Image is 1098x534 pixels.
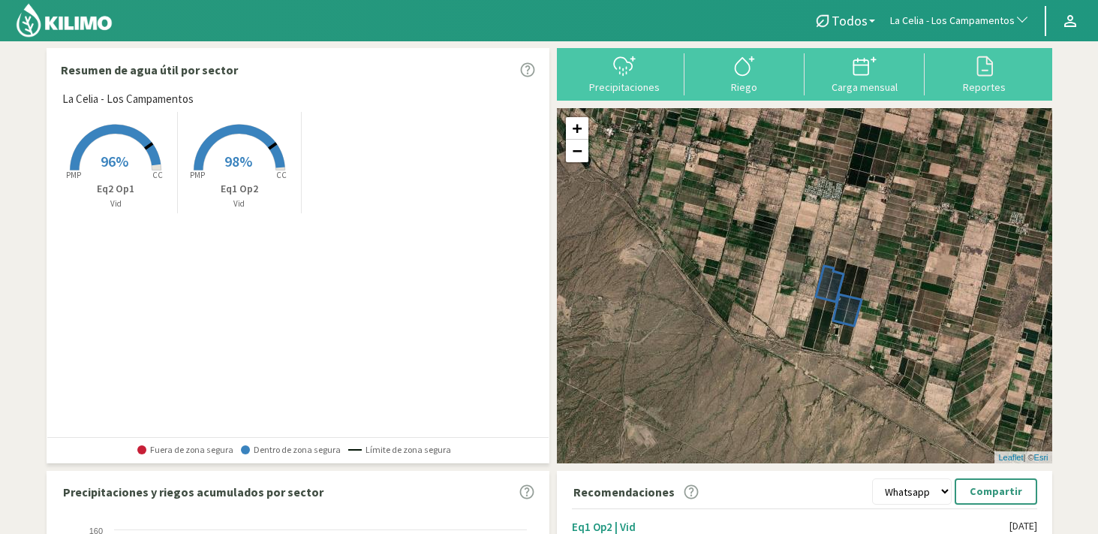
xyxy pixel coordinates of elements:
button: Carga mensual [805,53,925,93]
tspan: CC [276,170,287,180]
button: Riego [684,53,805,93]
button: La Celia - Los Campamentos [883,5,1037,38]
span: La Celia - Los Campamentos [62,91,194,108]
span: 98% [224,152,252,170]
span: Fuera de zona segura [137,445,233,455]
div: Reportes [929,82,1040,92]
p: Eq1 Op2 [178,181,301,197]
tspan: PMP [66,170,81,180]
span: Todos [832,13,868,29]
div: Precipitaciones [569,82,680,92]
div: [DATE] [1009,520,1037,532]
p: Resumen de agua útil por sector [61,61,238,79]
button: Reportes [925,53,1045,93]
span: La Celia - Los Campamentos [890,14,1015,29]
span: Dentro de zona segura [241,445,341,455]
tspan: CC [153,170,164,180]
span: 96% [101,152,128,170]
a: Leaflet [998,453,1023,462]
tspan: PMP [190,170,205,180]
button: Precipitaciones [564,53,684,93]
div: Riego [689,82,800,92]
p: Compartir [970,483,1022,500]
p: Recomendaciones [573,483,675,501]
p: Precipitaciones y riegos acumulados por sector [63,483,323,501]
img: Kilimo [15,2,113,38]
p: Eq2 Op1 [55,181,178,197]
a: Zoom out [566,140,588,162]
p: Vid [55,198,178,210]
span: Límite de zona segura [348,445,451,455]
div: Eq1 Op2 | Vid [572,520,1009,534]
a: Zoom in [566,117,588,140]
div: | © [994,451,1051,464]
a: Esri [1034,453,1048,462]
div: Carga mensual [809,82,920,92]
button: Compartir [955,478,1037,505]
p: Vid [178,198,301,210]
